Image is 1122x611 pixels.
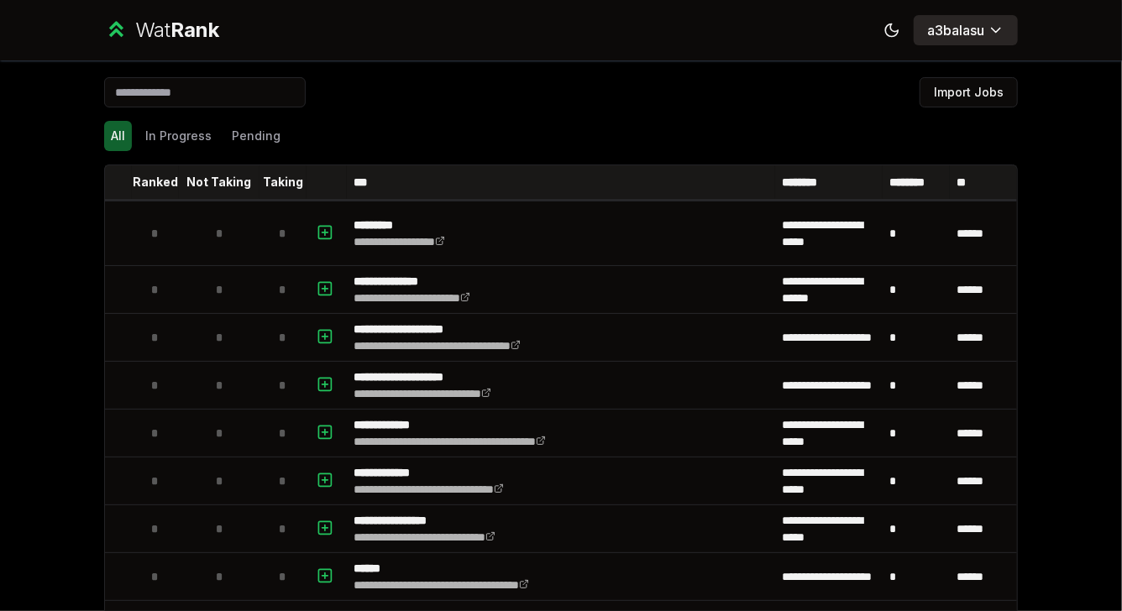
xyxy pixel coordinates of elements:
p: Taking [263,174,303,191]
div: Wat [135,17,219,44]
p: Ranked [133,174,178,191]
span: Rank [170,18,219,42]
button: All [104,121,132,151]
button: In Progress [139,121,218,151]
button: Import Jobs [920,77,1018,107]
a: WatRank [104,17,219,44]
button: a3balasu [914,15,1018,45]
p: Not Taking [187,174,252,191]
button: Pending [225,121,287,151]
span: a3balasu [927,20,984,40]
